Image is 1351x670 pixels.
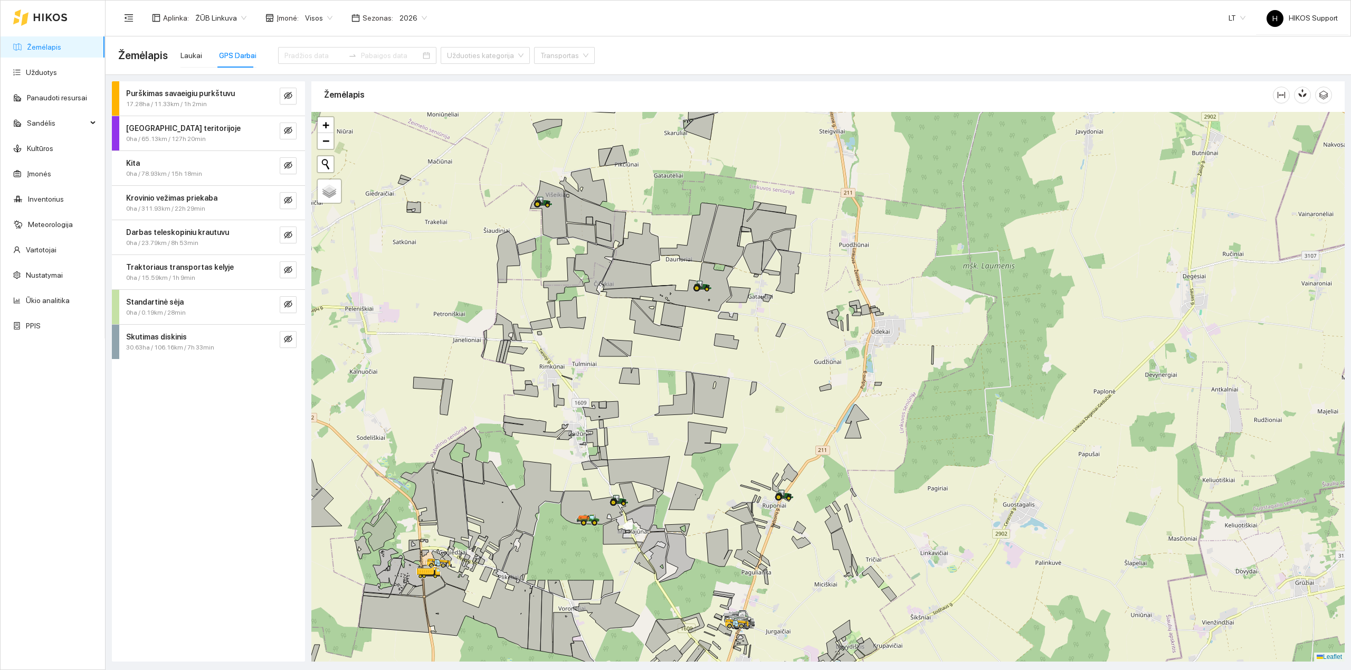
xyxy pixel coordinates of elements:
button: eye-invisible [280,88,297,105]
div: Standartinė sėja0ha / 0.19km / 28mineye-invisible [112,290,305,324]
span: eye-invisible [284,196,292,206]
a: Leaflet [1317,653,1342,660]
a: Panaudoti resursai [27,93,87,102]
a: Kultūros [27,144,53,153]
a: Vartotojai [26,246,56,254]
div: Krovinio vežimas priekaba0ha / 311.93km / 22h 29mineye-invisible [112,186,305,220]
span: eye-invisible [284,161,292,171]
span: 2026 [399,10,427,26]
span: shop [265,14,274,22]
span: Sandėlis [27,112,87,134]
span: − [322,134,329,147]
a: Meteorologija [28,220,73,229]
span: H [1272,10,1278,27]
div: Žemėlapis [324,80,1273,110]
div: [GEOGRAPHIC_DATA] teritorijoje0ha / 65.13km / 127h 20mineye-invisible [112,116,305,150]
strong: Traktoriaus transportas kelyje [126,263,234,271]
strong: [GEOGRAPHIC_DATA] teritorijoje [126,124,241,133]
strong: Standartinė sėja [126,298,184,306]
input: Pradžios data [284,50,344,61]
span: 17.28ha / 11.33km / 1h 2min [126,99,207,109]
span: 0ha / 0.19km / 28min [126,308,186,318]
span: eye-invisible [284,91,292,101]
button: Initiate a new search [318,156,334,172]
span: Visos [305,10,332,26]
a: Zoom in [318,117,334,133]
span: HIKOS Support [1267,14,1338,22]
button: eye-invisible [280,331,297,348]
span: eye-invisible [284,266,292,276]
span: swap-right [348,51,357,60]
span: Įmonė : [277,12,299,24]
a: Įmonės [27,169,51,178]
span: Sezonas : [363,12,393,24]
a: Inventorius [28,195,64,203]
span: eye-invisible [284,231,292,241]
button: eye-invisible [280,227,297,243]
span: layout [152,14,160,22]
div: Skutimas diskinis30.63ha / 106.16km / 7h 33mineye-invisible [112,325,305,359]
strong: Krovinio vežimas priekaba [126,194,217,202]
a: Užduotys [26,68,57,77]
strong: Purškimas savaeigiu purkštuvu [126,89,235,98]
div: Purškimas savaeigiu purkštuvu17.28ha / 11.33km / 1h 2mineye-invisible [112,81,305,116]
a: Žemėlapis [27,43,61,51]
button: eye-invisible [280,157,297,174]
div: GPS Darbai [219,50,256,61]
span: 0ha / 65.13km / 127h 20min [126,134,206,144]
a: Layers [318,180,341,203]
div: Darbas teleskopiniu krautuvu0ha / 23.79km / 8h 53mineye-invisible [112,220,305,254]
span: + [322,118,329,131]
span: 0ha / 15.59km / 1h 9min [126,273,195,283]
a: PPIS [26,322,41,330]
button: menu-fold [118,7,139,29]
button: eye-invisible [280,122,297,139]
span: 30.63ha / 106.16km / 7h 33min [126,343,214,353]
strong: Skutimas diskinis [126,333,187,341]
strong: Kita [126,159,140,167]
span: menu-fold [124,13,134,23]
span: 0ha / 311.93km / 22h 29min [126,204,205,214]
span: 0ha / 78.93km / 15h 18min [126,169,202,179]
span: Aplinka : [163,12,189,24]
span: eye-invisible [284,335,292,345]
button: eye-invisible [280,261,297,278]
span: ŽŪB Linkuva [195,10,246,26]
span: to [348,51,357,60]
span: LT [1229,10,1245,26]
div: Traktoriaus transportas kelyje0ha / 15.59km / 1h 9mineye-invisible [112,255,305,289]
div: Laukai [180,50,202,61]
a: Zoom out [318,133,334,149]
strong: Darbas teleskopiniu krautuvu [126,228,229,237]
input: Pabaigos data [361,50,421,61]
span: eye-invisible [284,300,292,310]
span: 0ha / 23.79km / 8h 53min [126,238,198,248]
span: calendar [351,14,360,22]
a: Nustatymai [26,271,63,279]
div: Kita0ha / 78.93km / 15h 18mineye-invisible [112,151,305,185]
a: Ūkio analitika [26,296,70,305]
button: eye-invisible [280,296,297,313]
button: column-width [1273,87,1290,103]
span: Žemėlapis [118,47,168,64]
button: eye-invisible [280,192,297,209]
span: eye-invisible [284,126,292,136]
span: column-width [1273,91,1289,99]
